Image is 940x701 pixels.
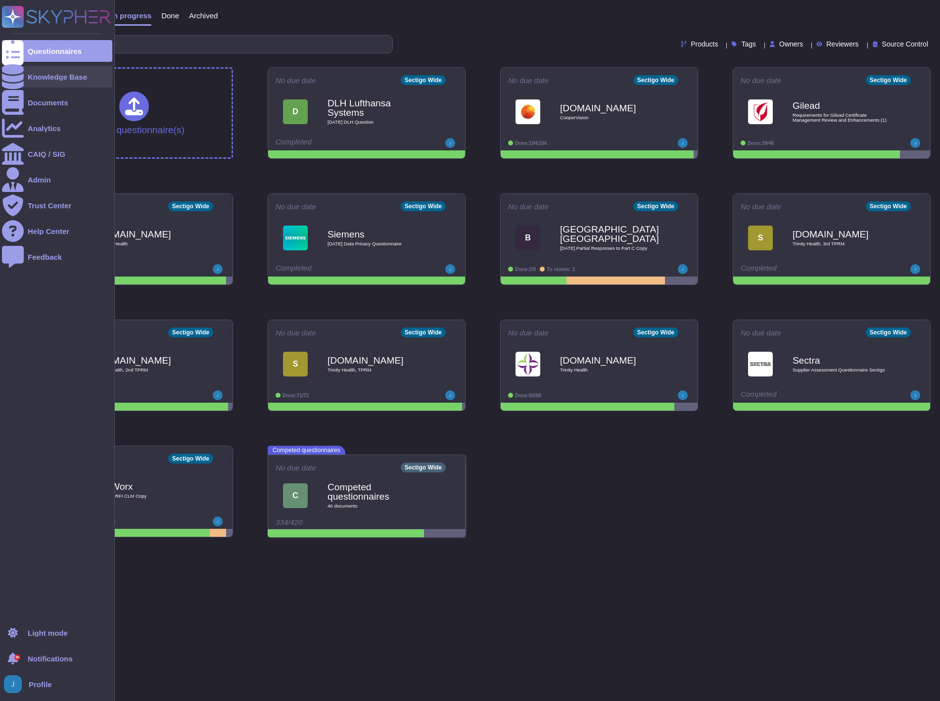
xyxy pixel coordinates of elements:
a: Documents [2,92,112,113]
img: user [910,390,920,400]
span: No due date [741,329,781,336]
b: Siemens [328,230,426,239]
a: Knowledge Base [2,66,112,88]
div: Sectigo Wide [866,201,911,211]
img: user [910,264,920,274]
img: Logo [516,99,540,124]
div: Documents [28,99,68,106]
b: [DOMAIN_NAME] [793,230,892,239]
span: [DATE] Partial Responses to Part C Copy [560,246,659,251]
img: user [445,138,455,148]
div: Sectigo Wide [168,327,213,337]
div: Sectigo Wide [633,327,678,337]
div: Sectigo Wide [401,463,446,472]
div: Light mode [28,629,68,637]
span: In progress [111,12,151,19]
img: Logo [516,352,540,376]
span: Done: 60/68 [515,393,541,398]
a: Feedback [2,246,112,268]
a: Analytics [2,117,112,139]
span: CooperVision [560,115,659,120]
span: No due date [276,77,316,84]
div: Sectigo Wide [168,201,213,211]
div: Completed [276,138,397,148]
b: DLH Lufthansa Systems [328,98,426,117]
img: user [213,516,223,526]
span: No due date [508,329,549,336]
span: Cardinal Health [95,241,194,246]
span: [DATE] DLH Question [328,120,426,125]
span: Trinity Health, TPRM [328,368,426,373]
div: Completed [741,264,862,274]
span: No due date [276,464,316,471]
b: Sectra [793,356,892,365]
img: Logo [748,99,773,124]
span: Products [691,41,718,47]
button: user [2,673,29,695]
span: Done [161,12,179,19]
div: S [748,226,773,250]
span: 46 document s [328,504,426,509]
span: [DATE] Data Privacy Questionnaire [328,241,426,246]
div: Questionnaires [28,47,82,55]
a: Trust Center [2,194,112,216]
div: Sectigo Wide [168,454,213,464]
span: No due date [741,77,781,84]
div: B [516,226,540,250]
span: 334/420 [276,518,302,526]
span: Reviewers [826,41,858,47]
img: user [4,675,22,693]
b: SD Worx [95,482,194,491]
div: Sectigo Wide [866,327,911,337]
div: Feedback [28,253,62,261]
b: Gilead [793,101,892,110]
div: Completed [741,390,862,400]
img: user [445,390,455,400]
span: No due date [508,203,549,210]
span: Trinity Health, 2nd TPRM [95,368,194,373]
span: Done: 104/106 [515,140,547,146]
img: user [213,390,223,400]
span: Tags [741,41,756,47]
div: Upload questionnaire(s) [84,92,185,135]
b: [DOMAIN_NAME] [560,356,659,365]
span: SD Worx RFI CLM Copy [95,494,194,499]
div: Sectigo Wide [866,75,911,85]
a: Help Center [2,220,112,242]
img: user [445,264,455,274]
span: Done: 71/72 [282,393,309,398]
b: [GEOGRAPHIC_DATA], [GEOGRAPHIC_DATA] [560,225,659,243]
div: Help Center [28,228,69,235]
img: Logo [748,352,773,376]
span: No due date [276,203,316,210]
input: Search by keywords [39,36,392,53]
div: S [283,352,308,376]
span: No due date [508,77,549,84]
span: Archived [189,12,218,19]
img: user [678,264,688,274]
img: user [678,390,688,400]
span: Requirements for Gilead Certificate Management Review and Enhancements (1) [793,113,892,122]
span: Trinity Health, 3rd TPRM [793,241,892,246]
a: Admin [2,169,112,190]
div: Sectigo Wide [401,327,446,337]
span: Profile [29,681,52,688]
img: user [213,264,223,274]
span: Supplier Assessment Questionnaire Sectigo [793,368,892,373]
div: Admin [28,176,51,184]
span: No due date [276,329,316,336]
div: Sectigo Wide [633,75,678,85]
span: Done: 39/46 [748,140,774,146]
span: Notifications [28,655,73,662]
a: Questionnaires [2,40,112,62]
div: Sectigo Wide [633,201,678,211]
img: user [678,138,688,148]
div: C [283,483,308,508]
img: Logo [283,226,308,250]
b: Competed questionnaires [328,482,426,501]
span: Done: 2/6 [515,267,536,272]
a: CAIQ / SIG [2,143,112,165]
div: Completed [276,264,397,274]
span: Owners [779,41,803,47]
span: To review: 3 [547,267,575,272]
